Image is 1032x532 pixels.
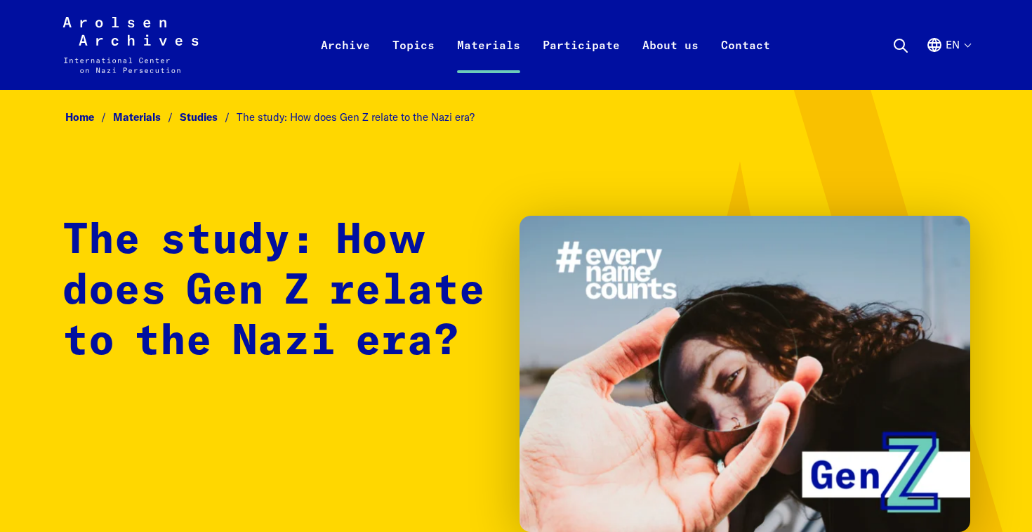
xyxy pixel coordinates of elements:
[310,17,781,73] nav: Primary
[710,34,781,90] a: Contact
[446,34,531,90] a: Materials
[631,34,710,90] a: About us
[62,216,492,368] h1: The study: How does Gen Z relate to the Nazi era?
[113,110,180,124] a: Materials
[926,37,970,87] button: English, language selection
[381,34,446,90] a: Topics
[65,110,113,124] a: Home
[531,34,631,90] a: Participate
[62,107,970,129] nav: Breadcrumb
[180,110,237,124] a: Studies
[237,110,475,124] span: The study: How does Gen Z relate to the Nazi era?
[310,34,381,90] a: Archive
